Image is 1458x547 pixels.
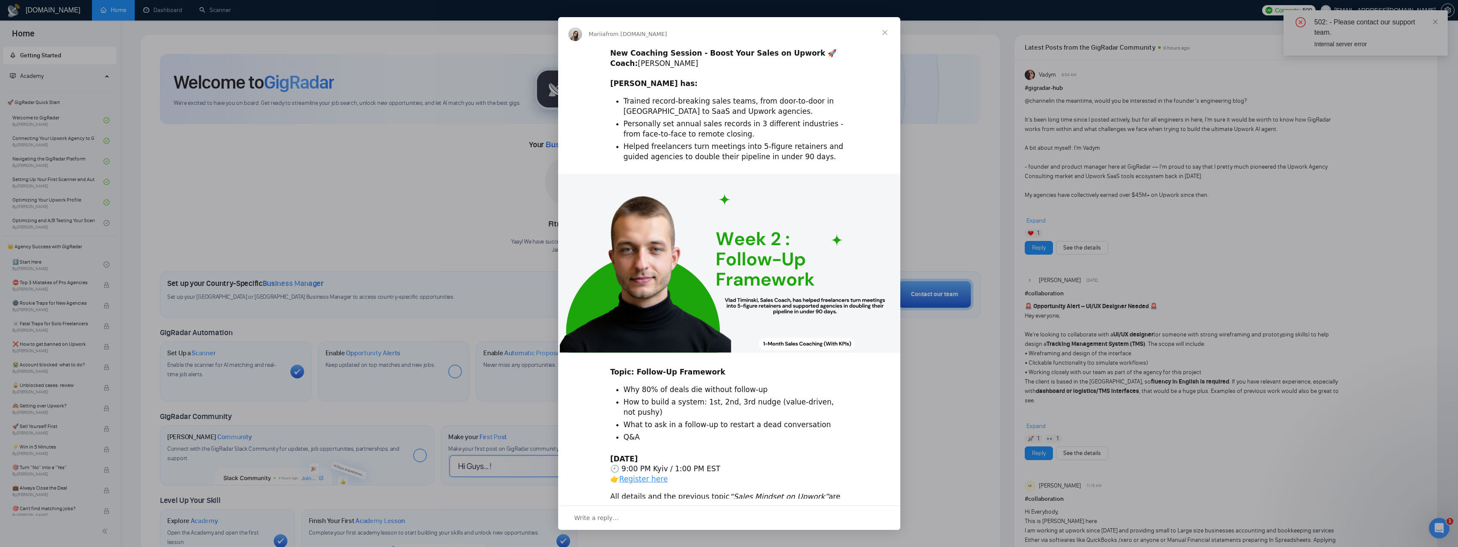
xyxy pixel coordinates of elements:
span: Close [869,17,900,48]
b: [DATE] [610,455,638,463]
li: Personally set annual sales records in 3 different industries - from face-to-face to remote closing. [624,119,848,140]
div: All details and the previous topic are in the closed Slack chat : [610,492,848,522]
li: Helped freelancers turn meetings into 5-figure retainers and guided agencies to double their pipe... [624,142,848,162]
span: Write a reply… [574,512,619,523]
span: from [DOMAIN_NAME] [606,31,667,37]
b: Coach: [610,59,638,68]
li: Q&A [624,432,848,443]
b: [PERSON_NAME] has: [610,79,698,88]
div: 🕘 9:00 PM Kyiv / 1:00 PM EST 👉 [610,454,848,485]
li: Why 80% of deals die without follow-up [624,385,848,395]
b: New Coaching Session - Boost Your Sales on Upwork 🚀 [610,49,837,57]
a: Register here [619,475,668,483]
img: Profile image for Mariia [568,27,582,41]
li: Trained record-breaking sales teams, from door-to-door in [GEOGRAPHIC_DATA] to SaaS and Upwork ag... [624,96,848,117]
i: “Sales Mindset on Upwork” [730,492,829,501]
b: Topic: Follow-Up Framework [610,368,725,376]
li: What to ask in a follow-up to restart a dead conversation [624,420,848,430]
span: Mariia [589,31,606,37]
div: ​ [PERSON_NAME] ​ ​ [610,48,848,89]
li: How to build a system: 1st, 2nd, 3rd nudge (value-driven, not pushy) [624,397,848,418]
div: Open conversation and reply [558,505,900,530]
